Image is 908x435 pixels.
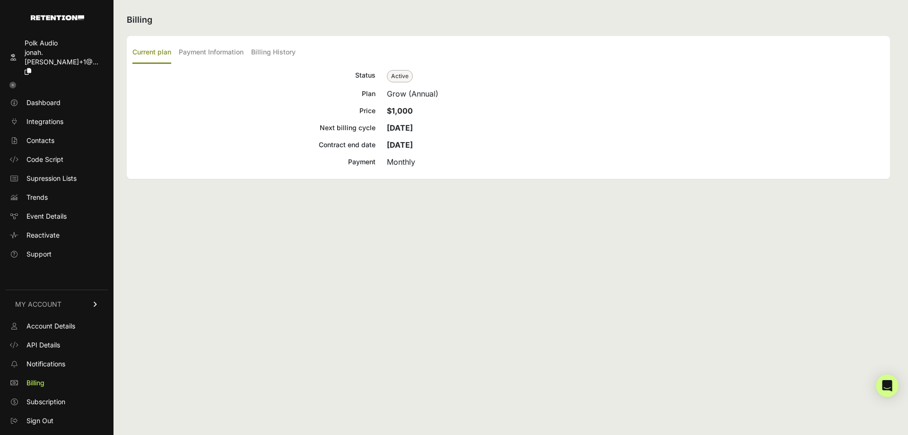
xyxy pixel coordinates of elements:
[6,171,108,186] a: Supression Lists
[26,249,52,259] span: Support
[6,95,108,110] a: Dashboard
[26,416,53,426] span: Sign Out
[26,212,67,221] span: Event Details
[6,394,108,409] a: Subscription
[26,321,75,331] span: Account Details
[6,152,108,167] a: Code Script
[6,290,108,319] a: MY ACCOUNT
[132,122,375,133] div: Next billing cycle
[387,70,413,82] span: Active
[25,38,104,48] div: Polk Audio
[15,300,61,309] span: MY ACCOUNT
[132,70,375,82] div: Status
[26,98,61,107] span: Dashboard
[26,117,63,126] span: Integrations
[387,106,413,115] strong: $1,000
[26,378,44,388] span: Billing
[26,231,60,240] span: Reactivate
[6,36,108,79] a: Polk Audio jonah.[PERSON_NAME]+1@...
[6,319,108,334] a: Account Details
[6,209,108,224] a: Event Details
[387,123,413,133] strong: [DATE]
[26,174,77,183] span: Supression Lists
[6,114,108,129] a: Integrations
[387,156,884,168] div: Monthly
[26,359,65,369] span: Notifications
[179,42,244,64] label: Payment Information
[387,140,413,150] strong: [DATE]
[6,247,108,262] a: Support
[6,413,108,428] a: Sign Out
[132,139,375,151] div: Contract end date
[132,88,375,99] div: Plan
[132,156,375,168] div: Payment
[6,133,108,148] a: Contacts
[26,155,63,164] span: Code Script
[6,375,108,391] a: Billing
[31,15,84,20] img: Retention.com
[6,190,108,205] a: Trends
[127,13,890,27] h2: Billing
[25,48,98,66] span: jonah.[PERSON_NAME]+1@...
[387,88,884,99] div: Grow (Annual)
[26,193,48,202] span: Trends
[876,374,899,397] div: Open Intercom Messenger
[6,228,108,243] a: Reactivate
[132,105,375,116] div: Price
[26,136,54,145] span: Contacts
[26,340,60,350] span: API Details
[26,397,65,407] span: Subscription
[132,42,171,64] label: Current plan
[6,337,108,353] a: API Details
[6,356,108,372] a: Notifications
[251,42,296,64] label: Billing History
